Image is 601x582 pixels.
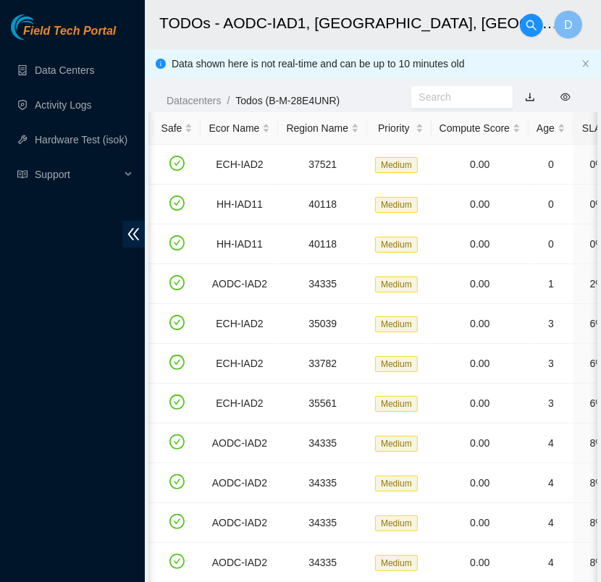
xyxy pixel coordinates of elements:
td: 0.00 [432,185,529,224]
td: 0.00 [432,304,529,344]
td: 34335 [278,503,367,543]
span: double-left [122,221,145,248]
span: close [581,59,590,68]
td: 0.00 [432,344,529,384]
a: Activity Logs [35,99,92,111]
span: Medium [375,515,418,531]
span: D [564,16,573,34]
td: 0.00 [432,503,529,543]
a: Hardware Test (isok) [35,134,127,145]
td: 40118 [278,224,367,264]
td: 34335 [278,423,367,463]
td: 37521 [278,145,367,185]
button: close [581,59,590,69]
span: check-circle [169,474,185,489]
span: Medium [375,555,418,571]
span: Medium [375,157,418,173]
td: 0 [529,224,573,264]
span: / [227,95,230,106]
td: AODC-IAD2 [201,264,278,304]
td: 0.00 [432,384,529,423]
a: Data Centers [35,64,94,76]
span: check-circle [169,434,185,450]
span: check-circle [169,275,185,290]
td: 0.00 [432,145,529,185]
td: 3 [529,344,573,384]
span: Medium [375,197,418,213]
span: Medium [375,396,418,412]
span: eye [560,92,571,102]
td: 40118 [278,185,367,224]
span: check-circle [169,235,185,250]
td: ECH-IAD2 [201,344,278,384]
span: check-circle [169,195,185,211]
span: Medium [375,436,418,452]
span: check-circle [169,355,185,370]
input: Search [419,89,494,105]
span: Support [35,160,120,189]
span: check-circle [169,315,185,330]
span: Medium [375,277,418,292]
td: 4 [529,463,573,503]
span: Medium [375,316,418,332]
td: 3 [529,384,573,423]
td: 1 [529,264,573,304]
td: HH-IAD11 [201,224,278,264]
span: check-circle [169,514,185,529]
span: check-circle [169,554,185,569]
td: ECH-IAD2 [201,384,278,423]
td: 3 [529,304,573,344]
td: ECH-IAD2 [201,304,278,344]
span: Medium [375,356,418,372]
td: 4 [529,503,573,543]
img: Akamai Technologies [11,14,73,40]
button: download [514,85,546,109]
span: check-circle [169,395,185,410]
td: ECH-IAD2 [201,145,278,185]
button: search [520,14,543,37]
a: Datacenters [167,95,221,106]
td: AODC-IAD2 [201,423,278,463]
td: 0.00 [432,264,529,304]
td: AODC-IAD2 [201,463,278,503]
a: download [525,91,535,103]
span: read [17,169,28,180]
td: 33782 [278,344,367,384]
td: AODC-IAD2 [201,503,278,543]
td: 35561 [278,384,367,423]
td: 34335 [278,463,367,503]
td: 35039 [278,304,367,344]
span: check-circle [169,156,185,171]
a: Todos (B-M-28E4UNR) [235,95,340,106]
span: Field Tech Portal [23,25,116,38]
td: 0 [529,185,573,224]
td: 4 [529,423,573,463]
td: 0 [529,145,573,185]
button: D [554,10,583,39]
span: search [521,20,542,31]
td: 0.00 [432,224,529,264]
span: Medium [375,476,418,492]
td: 0.00 [432,463,529,503]
td: 0.00 [432,423,529,463]
a: Akamai TechnologiesField Tech Portal [11,26,116,45]
span: Medium [375,237,418,253]
td: HH-IAD11 [201,185,278,224]
td: 34335 [278,264,367,304]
